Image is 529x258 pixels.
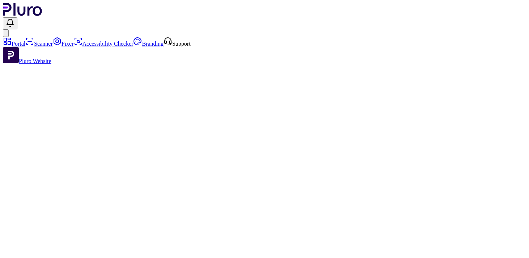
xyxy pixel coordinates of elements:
[3,17,17,29] button: Open notifications, you have undefined new notifications
[3,11,42,17] a: Logo
[3,37,526,64] aside: Sidebar menu
[3,29,9,37] button: User avatar
[53,41,74,47] a: Fixer
[164,41,191,47] a: Open Support screen
[3,41,25,47] a: Portal
[74,41,134,47] a: Accessibility Checker
[3,58,51,64] a: Open Pluro Website
[25,41,53,47] a: Scanner
[133,41,164,47] a: Branding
